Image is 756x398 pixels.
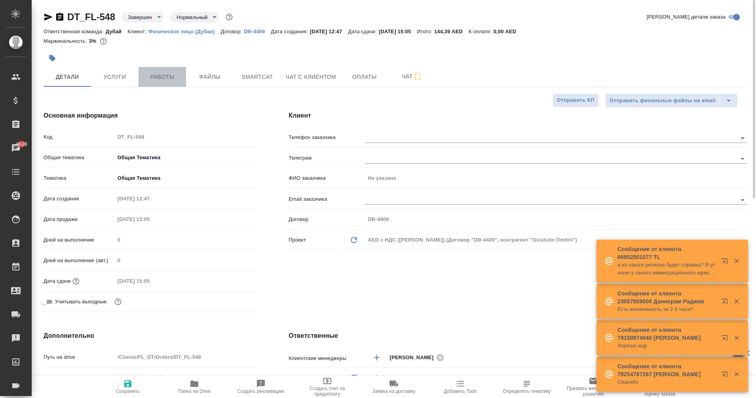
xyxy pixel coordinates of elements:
svg: Подписаться [413,72,422,82]
p: 144,39 AED [434,29,469,34]
p: 0,00 AED [494,29,522,34]
div: Завершен [122,12,164,23]
p: DB-4409 [244,29,271,34]
div: Завершен [170,12,219,23]
input: Пустое поле [115,275,184,287]
p: Дата создания [44,195,115,203]
p: Договор [289,215,365,223]
button: Открыть в новой вкладке [717,293,736,312]
p: Дата создания: [271,29,310,34]
button: Завершен [125,14,154,21]
p: Дубай [106,29,128,34]
button: Отправить КП [553,93,599,107]
span: Призвать менеджера по развитию [565,386,622,397]
div: Общая Тематика [115,151,257,164]
div: [PERSON_NAME] [389,352,446,362]
p: К оплате: [469,29,494,34]
p: Есть возможность за 2-3 часа? [617,305,716,313]
a: Физическое лицо (Дубаи) [148,28,221,34]
span: Папка на Drive [178,388,211,394]
input: Пустое поле [115,193,184,204]
span: Файлы [191,72,229,82]
button: Отправить финальные файлы на email [605,93,720,108]
button: Заявка на доставку [361,376,427,398]
button: 133.50 AED; [98,36,108,46]
p: Путь [44,374,115,382]
button: Скопировать ссылку для ЯМессенджера [44,12,53,22]
p: Итого: [417,29,434,34]
span: Определить тематику [503,388,551,394]
p: Физическое лицо (Дубаи) [148,29,221,34]
p: [DATE] 12:47 [310,29,348,34]
button: Добавить Todo [427,376,494,398]
button: Закрыть [728,257,745,265]
p: Сообщение от клиента 79254787267 [PERSON_NAME] [617,362,716,378]
span: Чат [393,72,431,82]
span: Чат с клиентом [286,72,336,82]
span: Создать счет на предоплату [299,386,356,397]
button: Open [737,133,748,144]
input: Пустое поле [115,131,257,143]
button: Призвать менеджера по развитию [560,376,627,398]
p: Проект [289,236,306,244]
span: Заявка на доставку [372,388,415,394]
p: Общая тематика [44,154,115,162]
input: Пустое поле [115,255,257,266]
a: DT_FL-548 [67,11,115,22]
p: Дата сдачи: [348,29,378,34]
input: Пустое поле [115,351,257,363]
span: Услуги [96,72,134,82]
p: Спасибо [617,378,716,386]
button: Закрыть [728,298,745,305]
h4: Дополнительно [44,331,257,341]
span: 6628 [11,140,32,148]
span: Отправить финальные файлы на email [610,96,716,105]
span: Работы [143,72,181,82]
div: Дубай [365,371,747,385]
input: Пустое поле [365,172,747,184]
a: DB-4409 [244,28,271,34]
button: Выбери, если сб и вс нужно считать рабочими днями для выполнения заказа. [113,297,123,307]
button: Закрыть [728,334,745,341]
button: Нормальный [174,14,210,21]
button: Папка на Drive [161,376,228,398]
p: 3% [89,38,98,44]
h4: Ответственные [289,331,747,341]
input: Пустое поле [115,234,257,246]
p: [DATE] 15:05 [379,29,417,34]
button: Открыть в новой вкладке [717,366,736,385]
button: Скопировать ссылку [55,12,65,22]
span: Оплаты [346,72,384,82]
p: Договор: [221,29,244,34]
input: Пустое поле [115,213,184,225]
button: Сохранить [95,376,161,398]
button: Создать счет на предоплату [294,376,361,398]
input: Пустое поле [365,213,747,225]
p: а из какого региона будет справка? Я уточню у своего иммиграционного юриста, если такая подойдет [617,261,716,277]
div: Общая Тематика [115,171,257,185]
p: Ответственная команда: [44,29,106,34]
p: Дата сдачи [44,277,71,285]
p: Телеграм [289,154,365,162]
p: Путь на drive [44,353,115,361]
p: Сообщение от клиента 23057959000 Даннерам Раджив [617,289,716,305]
p: Дней на выполнение (авт.) [44,257,115,265]
p: Сообщение от клиента 66952501077 TL [617,245,716,261]
button: Открыть в новой вкладке [717,253,736,272]
p: Email заказчика [289,195,365,203]
p: ФИО заказчика [289,174,365,182]
p: Дней на выполнение [44,236,115,244]
a: 6628 [2,138,30,158]
button: Открыть в новой вкладке [717,330,736,349]
h4: Основная информация [44,111,257,120]
span: Сохранить [116,388,140,394]
button: Определить тематику [494,376,560,398]
p: Сообщение от клиента 79150874040 [PERSON_NAME] [617,326,716,342]
button: Добавить тэг [44,50,61,67]
button: Если добавить услуги и заполнить их объемом, то дата рассчитается автоматически [71,276,81,286]
p: Хорошо жду [617,342,716,350]
span: Учитывать выходные [55,298,107,306]
span: Добавить Todo [444,388,477,394]
button: Open [737,194,748,206]
p: Маржинальность: [44,38,89,44]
